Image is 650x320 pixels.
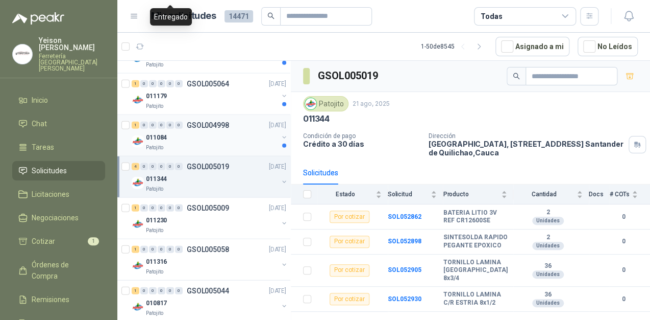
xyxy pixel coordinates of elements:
[32,95,48,106] span: Inicio
[151,9,216,24] h1: Mis solicitudes
[532,299,564,307] div: Unidades
[132,177,144,189] img: Company Logo
[303,140,420,148] p: Crédito a 30 días
[269,79,286,89] p: [DATE]
[513,191,574,198] span: Cantidad
[146,133,167,143] p: 011084
[187,204,229,212] p: GSOL005009
[146,257,167,267] p: 011316
[13,44,32,64] img: Company Logo
[39,37,105,51] p: Yeison [PERSON_NAME]
[175,246,183,253] div: 0
[132,287,139,294] div: 1
[303,167,338,178] div: Solicitudes
[140,122,148,129] div: 0
[175,287,183,294] div: 0
[158,163,165,170] div: 0
[32,142,54,153] span: Tareas
[267,12,274,19] span: search
[609,294,638,304] b: 0
[330,264,369,277] div: Por cotizar
[317,191,373,198] span: Estado
[330,236,369,248] div: Por cotizar
[317,185,388,204] th: Estado
[12,185,105,204] a: Licitaciones
[269,121,286,130] p: [DATE]
[12,114,105,133] a: Chat
[149,80,157,87] div: 0
[158,80,165,87] div: 0
[140,287,148,294] div: 0
[146,61,163,69] p: Patojito
[175,204,183,212] div: 0
[32,165,67,176] span: Solicitudes
[146,226,163,235] p: Patojito
[481,11,502,22] div: Todas
[32,212,79,223] span: Negociaciones
[132,163,139,170] div: 4
[32,236,55,247] span: Cotizar
[158,287,165,294] div: 0
[39,53,105,72] p: Ferretería [GEOGRAPHIC_DATA][PERSON_NAME]
[513,185,588,204] th: Cantidad
[513,234,582,242] b: 2
[330,211,369,223] div: Por cotizar
[388,266,421,273] a: SOL052905
[388,185,443,204] th: Solicitud
[269,245,286,255] p: [DATE]
[12,12,64,25] img: Logo peakr
[429,140,624,157] p: [GEOGRAPHIC_DATA], [STREET_ADDRESS] Santander de Quilichao , Cauca
[146,268,163,276] p: Patojito
[578,37,638,56] button: No Leídos
[132,78,288,110] a: 1 0 0 0 0 0 GSOL005064[DATE] Company Logo011179Patojito
[532,217,564,225] div: Unidades
[187,246,229,253] p: GSOL005058
[146,102,163,110] p: Patojito
[388,238,421,245] a: SOL052898
[318,68,380,84] h3: GSOL005019
[187,163,229,170] p: GSOL005019
[158,204,165,212] div: 0
[388,213,421,220] a: SOL052862
[269,162,286,172] p: [DATE]
[132,204,139,212] div: 1
[443,234,507,249] b: SINTESOLDA RAPIDO PEGANTE EPOXICO
[443,185,513,204] th: Producto
[175,122,183,129] div: 0
[609,212,638,222] b: 0
[609,237,638,246] b: 0
[513,209,582,217] b: 2
[32,118,47,129] span: Chat
[140,246,148,253] div: 0
[32,189,69,200] span: Licitaciones
[187,287,229,294] p: GSOL005044
[88,237,99,245] span: 1
[132,202,288,235] a: 1 0 0 0 0 0 GSOL005009[DATE] Company Logo011230Patojito
[12,290,105,309] a: Remisiones
[429,132,624,140] p: Dirección
[140,80,148,87] div: 0
[132,218,144,231] img: Company Logo
[146,92,167,101] p: 011179
[269,286,286,296] p: [DATE]
[132,285,288,317] a: 1 0 0 0 0 0 GSOL005044[DATE] Company Logo010817Patojito
[513,262,582,270] b: 36
[132,135,144,148] img: Company Logo
[269,203,286,213] p: [DATE]
[388,295,421,303] a: SOL052930
[149,287,157,294] div: 0
[609,191,630,198] span: # COTs
[303,96,348,111] div: Patojito
[513,291,582,299] b: 36
[175,163,183,170] div: 0
[443,291,507,307] b: TORNILLO LAMINA C/R ESTRIA 8x1/2
[12,138,105,157] a: Tareas
[609,265,638,275] b: 0
[146,144,163,152] p: Patojito
[166,163,174,170] div: 0
[495,37,569,56] button: Asignado a mi
[166,287,174,294] div: 0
